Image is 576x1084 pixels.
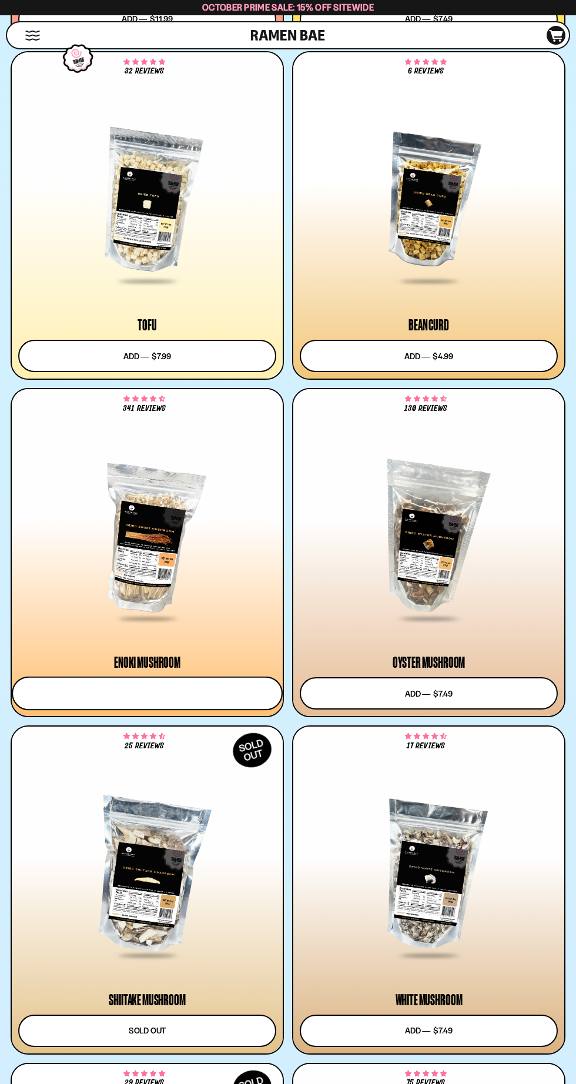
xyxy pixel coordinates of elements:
button: Add ― $7.99 [18,340,276,372]
a: 4.53 stars 341 reviews Enoki Mushroom Add ― $7.49 [11,388,284,717]
div: Enoki Mushroom [114,655,180,670]
span: 32 reviews [125,67,164,75]
a: 4.78 stars 32 reviews Tofu Add ― $7.99 [11,51,284,380]
span: 4.59 stars [405,734,447,739]
span: 4.78 stars [123,60,165,65]
a: 4.59 stars 17 reviews White Mushroom Add ― $7.49 [292,725,565,1055]
span: 4.68 stars [405,397,447,402]
button: Add ― $4.99 [300,340,558,372]
div: White Mushroom [396,993,463,1007]
button: Add ― $7.49 [300,677,558,710]
button: Add ― $7.49 [300,1015,558,1047]
button: Add ― $7.49 [12,677,283,711]
button: Sold out [18,1015,276,1047]
a: 5.00 stars 6 reviews Bean Curd Add ― $4.99 [292,51,565,380]
span: 17 reviews [407,742,444,750]
span: 4.53 stars [123,397,165,402]
span: 341 reviews [123,404,166,413]
span: 5.00 stars [405,60,447,65]
div: Oyster Mushroom [393,655,466,670]
div: Tofu [138,318,156,332]
div: Bean Curd [408,318,449,332]
span: 6 reviews [408,67,443,75]
span: 25 reviews [125,742,164,750]
div: Shiitake Mushroom [109,993,185,1007]
span: 4.91 stars [405,1072,447,1076]
div: SOLD OUT [227,727,277,774]
span: 4.86 stars [123,1072,165,1076]
span: October Prime Sale: 15% off Sitewide [202,2,374,13]
a: 4.68 stars 130 reviews Oyster Mushroom Add ― $7.49 [292,388,565,717]
a: SOLDOUT 4.52 stars 25 reviews Shiitake Mushroom Sold out [11,725,284,1055]
button: Mobile Menu Trigger [25,31,41,41]
span: 4.52 stars [123,734,165,739]
span: 130 reviews [404,404,447,413]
